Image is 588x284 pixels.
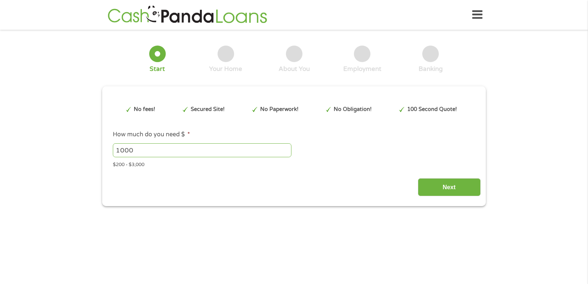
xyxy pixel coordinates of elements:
[419,65,443,73] div: Banking
[343,65,381,73] div: Employment
[418,178,481,196] input: Next
[134,105,155,114] p: No fees!
[113,131,190,139] label: How much do you need $
[279,65,310,73] div: About You
[150,65,165,73] div: Start
[105,4,269,25] img: GetLoanNow Logo
[113,159,475,169] div: $200 - $3,000
[260,105,298,114] p: No Paperwork!
[334,105,372,114] p: No Obligation!
[209,65,242,73] div: Your Home
[407,105,457,114] p: 100 Second Quote!
[191,105,225,114] p: Secured Site!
